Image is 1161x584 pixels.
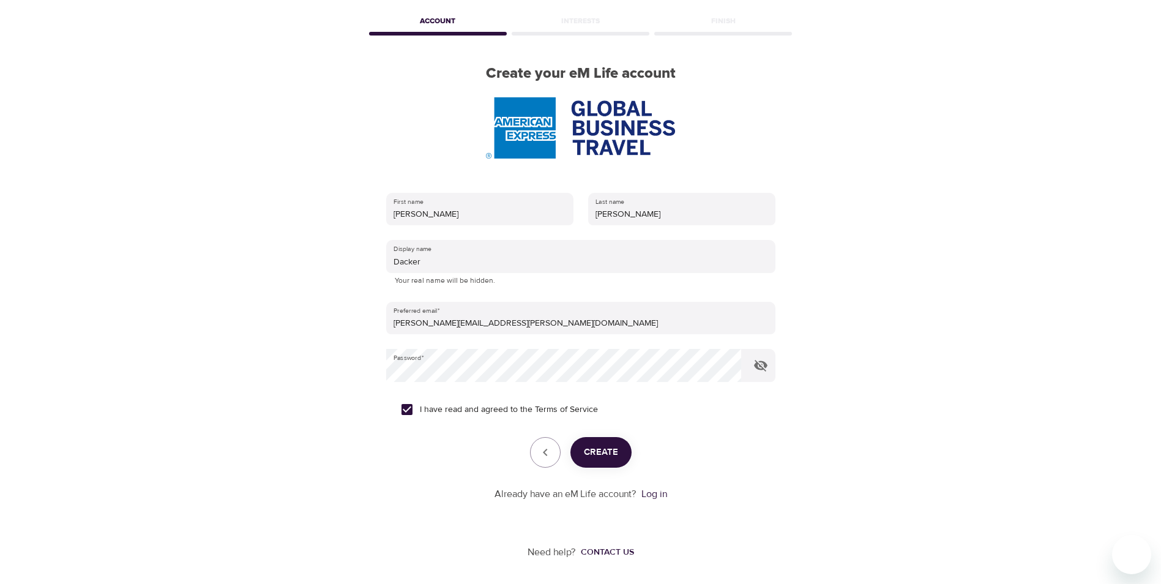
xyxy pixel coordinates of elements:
[581,546,634,558] div: Contact us
[570,437,632,468] button: Create
[641,488,667,500] a: Log in
[584,444,618,460] span: Create
[486,97,674,159] img: AmEx%20GBT%20logo.png
[395,275,767,287] p: Your real name will be hidden.
[367,65,795,83] h2: Create your eM Life account
[1112,535,1151,574] iframe: Button to launch messaging window
[535,403,598,416] a: Terms of Service
[420,403,598,416] span: I have read and agreed to the
[495,487,636,501] p: Already have an eM Life account?
[576,546,634,558] a: Contact us
[528,545,576,560] p: Need help?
